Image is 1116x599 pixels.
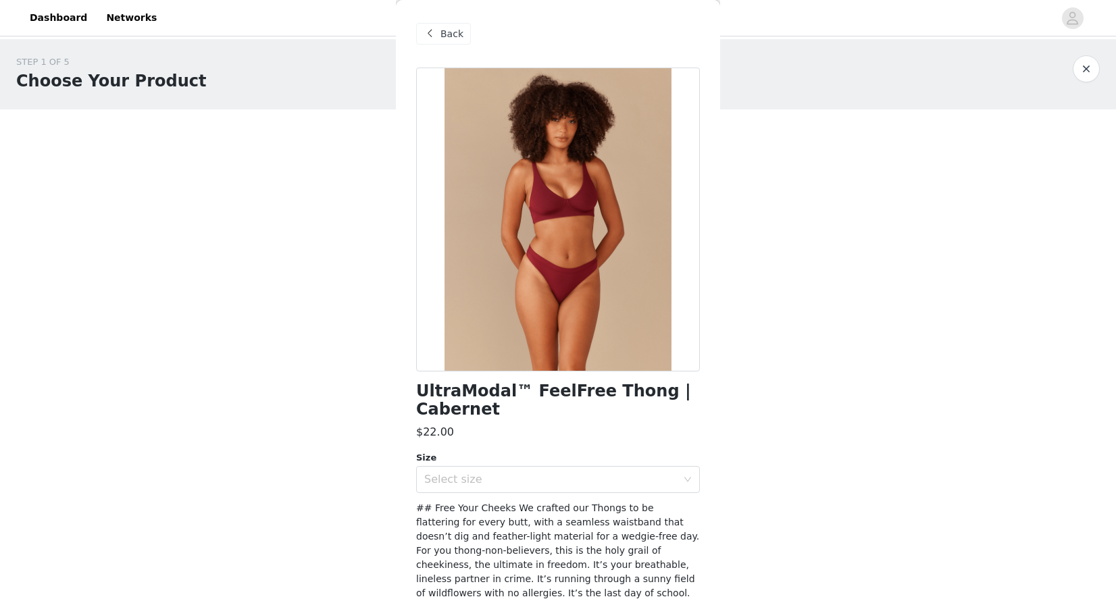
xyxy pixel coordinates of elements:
[416,424,454,440] h3: $22.00
[416,451,700,465] div: Size
[98,3,165,33] a: Networks
[424,473,677,486] div: Select size
[684,475,692,485] i: icon: down
[16,69,206,93] h1: Choose Your Product
[440,27,463,41] span: Back
[1066,7,1079,29] div: avatar
[22,3,95,33] a: Dashboard
[16,55,206,69] div: STEP 1 OF 5
[416,382,700,419] h1: UltraModal™ FeelFree Thong | Cabernet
